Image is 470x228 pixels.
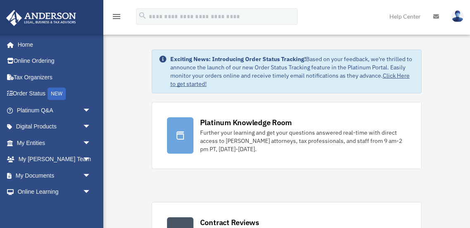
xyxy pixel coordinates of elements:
[170,55,306,63] strong: Exciting News: Introducing Order Status Tracking!
[83,167,99,184] span: arrow_drop_down
[6,102,103,119] a: Platinum Q&Aarrow_drop_down
[83,119,99,135] span: arrow_drop_down
[4,10,79,26] img: Anderson Advisors Platinum Portal
[6,85,103,102] a: Order StatusNEW
[170,72,410,88] a: Click Here to get started!
[6,151,103,168] a: My [PERSON_NAME] Teamarrow_drop_down
[200,128,407,153] div: Further your learning and get your questions answered real-time with direct access to [PERSON_NAM...
[451,10,464,22] img: User Pic
[170,55,415,88] div: Based on your feedback, we're thrilled to announce the launch of our new Order Status Tracking fe...
[6,167,103,184] a: My Documentsarrow_drop_down
[83,184,99,201] span: arrow_drop_down
[6,135,103,151] a: My Entitiesarrow_drop_down
[112,14,122,21] a: menu
[83,135,99,152] span: arrow_drop_down
[6,200,103,216] a: Billingarrow_drop_down
[83,151,99,168] span: arrow_drop_down
[48,88,66,100] div: NEW
[112,12,122,21] i: menu
[83,200,99,217] span: arrow_drop_down
[200,117,292,128] div: Platinum Knowledge Room
[6,119,103,135] a: Digital Productsarrow_drop_down
[200,217,259,228] div: Contract Reviews
[6,36,99,53] a: Home
[6,184,103,200] a: Online Learningarrow_drop_down
[138,11,147,20] i: search
[152,102,422,169] a: Platinum Knowledge Room Further your learning and get your questions answered real-time with dire...
[6,69,103,85] a: Tax Organizers
[6,53,103,69] a: Online Ordering
[83,102,99,119] span: arrow_drop_down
